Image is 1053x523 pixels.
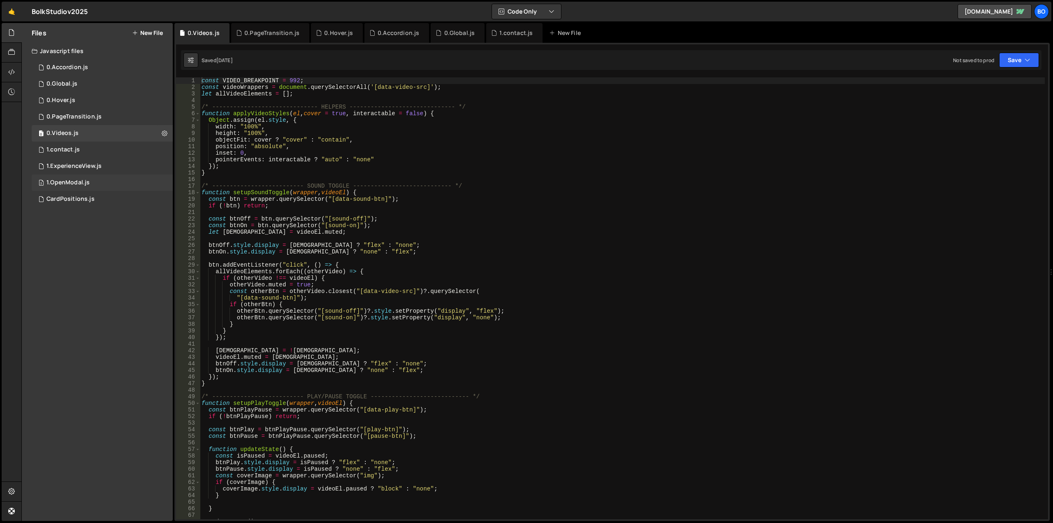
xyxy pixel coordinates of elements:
[46,64,88,71] div: 0.Accordion.js
[176,499,200,505] div: 65
[46,179,90,186] div: 1.OpenModal.js
[32,158,173,174] div: 16911/46335.js
[176,209,200,216] div: 21
[958,4,1032,19] a: [DOMAIN_NAME]
[176,110,200,117] div: 6
[176,367,200,374] div: 45
[176,150,200,156] div: 12
[176,301,200,308] div: 35
[176,123,200,130] div: 8
[176,453,200,459] div: 58
[176,413,200,420] div: 52
[32,59,173,76] div: 16911/46396.js
[1034,4,1049,19] a: Bo
[176,314,200,321] div: 37
[176,295,200,301] div: 34
[492,4,561,19] button: Code Only
[176,97,200,104] div: 4
[176,222,200,229] div: 23
[176,143,200,150] div: 11
[176,255,200,262] div: 28
[32,142,173,158] div: 16911/46421.js
[176,235,200,242] div: 25
[176,347,200,354] div: 42
[132,30,163,36] button: New File
[499,29,533,37] div: 1.contact.js
[46,80,77,88] div: 0.Global.js
[176,433,200,439] div: 55
[176,466,200,472] div: 60
[953,57,994,64] div: Not saved to prod
[176,117,200,123] div: 7
[176,156,200,163] div: 13
[176,492,200,499] div: 64
[22,43,173,59] div: Javascript files
[32,125,173,142] div: 16911/46300.js
[46,97,75,104] div: 0.Hover.js
[176,446,200,453] div: 57
[176,163,200,170] div: 14
[176,137,200,143] div: 10
[176,472,200,479] div: 61
[39,131,44,137] span: 0
[176,242,200,249] div: 26
[176,512,200,518] div: 67
[46,113,102,121] div: 0.PageTransition.js
[324,29,353,37] div: 0.Hover.js
[32,28,46,37] h2: Files
[176,505,200,512] div: 66
[176,249,200,255] div: 27
[32,174,173,191] div: 16911/46603.js
[176,77,200,84] div: 1
[176,229,200,235] div: 24
[202,57,233,64] div: Saved
[2,2,22,21] a: 🤙
[176,308,200,314] div: 36
[46,163,102,170] div: 1.ExperienceView.js
[176,216,200,222] div: 22
[32,92,173,109] div: 16911/46558.js
[176,189,200,196] div: 18
[32,76,173,92] div: 16911/46299.js
[176,321,200,328] div: 38
[176,334,200,341] div: 40
[39,180,44,187] span: 2
[176,268,200,275] div: 30
[176,91,200,97] div: 3
[378,29,419,37] div: 0.Accordion.js
[176,400,200,407] div: 50
[176,130,200,137] div: 9
[176,183,200,189] div: 17
[176,281,200,288] div: 32
[244,29,299,37] div: 0.PageTransition.js
[176,84,200,91] div: 2
[32,109,173,125] div: 16911/46522.js
[32,191,173,207] div: 16911/46442.js
[176,262,200,268] div: 29
[176,288,200,295] div: 33
[32,7,88,16] div: BolkStudiov2025
[176,328,200,334] div: 39
[444,29,475,37] div: 0.Global.js
[176,387,200,393] div: 48
[549,29,584,37] div: New File
[216,57,233,64] div: [DATE]
[46,130,79,137] div: 0.Videos.js
[176,420,200,426] div: 53
[188,29,220,37] div: 0.Videos.js
[176,380,200,387] div: 47
[176,176,200,183] div: 16
[176,196,200,202] div: 19
[176,393,200,400] div: 49
[46,195,95,203] div: CardPositions.js
[176,407,200,413] div: 51
[176,341,200,347] div: 41
[176,354,200,360] div: 43
[176,479,200,486] div: 62
[176,275,200,281] div: 31
[999,53,1039,67] button: Save
[46,146,80,153] div: 1.contact.js
[176,360,200,367] div: 44
[176,459,200,466] div: 59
